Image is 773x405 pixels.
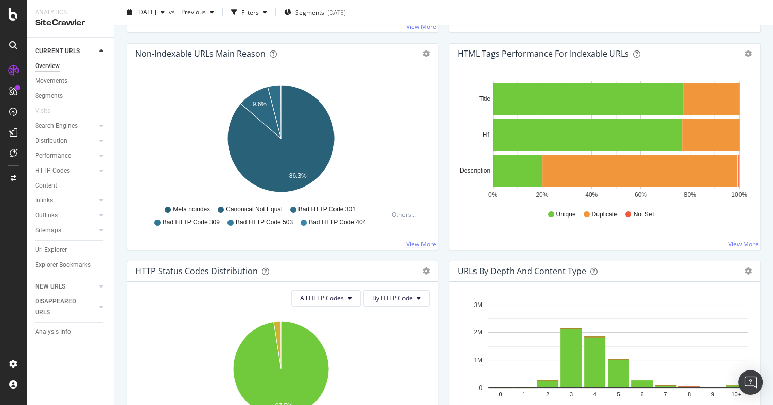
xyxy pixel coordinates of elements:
[711,391,714,397] text: 9
[35,195,96,206] a: Inlinks
[135,266,258,276] div: HTTP Status Codes Distribution
[35,327,71,337] div: Analysis Info
[363,290,430,307] button: By HTTP Code
[135,81,426,200] svg: A chart.
[35,106,61,116] a: Visits
[35,106,50,116] div: Visits
[136,8,156,16] span: 2025 Aug. 21st
[35,296,96,318] a: DISAPPEARED URLS
[640,391,643,397] text: 6
[35,281,65,292] div: NEW URLS
[392,210,420,219] div: Others...
[473,357,482,364] text: 1M
[585,191,598,198] text: 40%
[35,225,61,236] div: Sitemaps
[300,294,344,302] span: All HTTP Codes
[688,391,691,397] text: 8
[35,165,70,176] div: HTTP Codes
[593,391,596,397] text: 4
[35,76,107,87] a: Movements
[423,50,430,57] div: gear
[298,205,356,214] span: Bad HTTP Code 301
[406,240,436,248] a: View More
[35,281,96,292] a: NEW URLS
[35,296,87,318] div: DISAPPEARED URLS
[327,8,346,16] div: [DATE]
[635,191,647,198] text: 60%
[253,100,267,108] text: 9.6%
[35,46,80,57] div: CURRENT URLS
[295,8,324,16] span: Segments
[35,76,67,87] div: Movements
[745,267,752,275] div: gear
[35,61,60,72] div: Overview
[35,17,106,29] div: SiteCrawler
[522,391,525,397] text: 1
[731,191,747,198] text: 100%
[35,46,96,57] a: CURRENT URLS
[309,218,366,227] span: Bad HTTP Code 404
[35,150,71,161] div: Performance
[570,391,573,397] text: 3
[745,50,752,57] div: gear
[458,48,629,59] div: HTML Tags Performance for Indexable URLs
[169,8,177,16] span: vs
[227,4,271,21] button: Filters
[35,121,96,131] a: Search Engines
[35,121,78,131] div: Search Engines
[35,245,107,256] a: Url Explorer
[372,294,413,302] span: By HTTP Code
[226,205,282,214] span: Canonical Not Equal
[163,218,220,227] span: Bad HTTP Code 309
[556,210,575,219] span: Unique
[241,8,259,16] div: Filters
[35,136,96,146] a: Distribution
[473,329,482,336] text: 2M
[731,391,741,397] text: 10+
[35,165,96,176] a: HTTP Codes
[483,131,491,139] text: H1
[458,266,586,276] div: URLs by Depth and Content Type
[458,81,748,200] svg: A chart.
[634,210,654,219] span: Not Set
[35,195,53,206] div: Inlinks
[35,225,96,236] a: Sitemaps
[122,4,169,21] button: [DATE]
[728,240,759,248] a: View More
[591,210,617,219] span: Duplicate
[177,4,218,21] button: Previous
[35,91,63,102] div: Segments
[35,150,96,161] a: Performance
[460,167,490,174] text: Description
[35,245,67,256] div: Url Explorer
[684,191,696,198] text: 80%
[406,22,436,31] a: View More
[35,260,107,271] a: Explorer Bookmarks
[473,301,482,309] text: 3M
[135,48,266,59] div: Non-Indexable URLs Main Reason
[236,218,293,227] span: Bad HTTP Code 503
[35,210,96,221] a: Outlinks
[35,91,107,102] a: Segments
[173,205,210,214] span: Meta noindex
[499,391,502,397] text: 0
[479,384,482,392] text: 0
[280,4,350,21] button: Segments[DATE]
[35,260,91,271] div: Explorer Bookmarks
[35,327,107,337] a: Analysis Info
[617,391,620,397] text: 5
[291,290,361,307] button: All HTTP Codes
[35,61,107,72] a: Overview
[738,370,763,395] div: Open Intercom Messenger
[664,391,667,397] text: 7
[488,191,498,198] text: 0%
[423,267,430,275] div: gear
[35,8,106,17] div: Analytics
[35,180,107,191] a: Content
[546,391,549,397] text: 2
[479,95,491,103] text: Title
[35,136,67,146] div: Distribution
[35,210,58,221] div: Outlinks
